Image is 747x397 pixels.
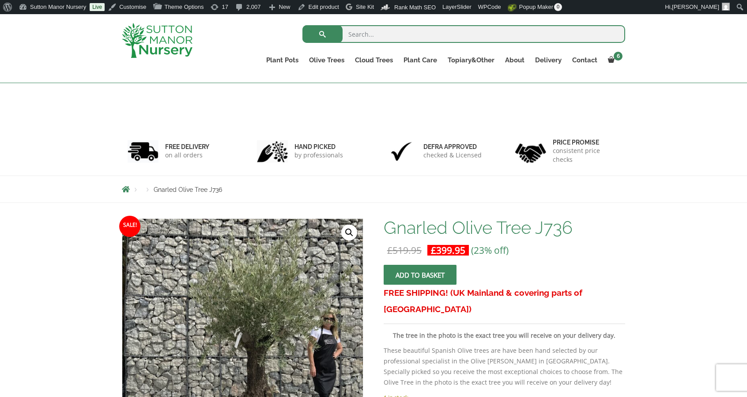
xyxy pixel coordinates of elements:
[553,138,620,146] h6: Price promise
[304,54,350,66] a: Olive Trees
[294,143,343,151] h6: hand picked
[672,4,719,10] span: [PERSON_NAME]
[553,146,620,164] p: consistent price checks
[165,143,209,151] h6: FREE DELIVERY
[431,244,465,256] bdi: 399.95
[554,3,562,11] span: 0
[356,4,374,10] span: Site Kit
[387,244,422,256] bdi: 519.95
[471,244,509,256] span: (23% off)
[394,4,436,11] span: Rank Math SEO
[165,151,209,160] p: on all orders
[387,244,392,256] span: £
[257,140,288,163] img: 2.jpg
[603,54,625,66] a: 6
[530,54,567,66] a: Delivery
[393,331,615,340] strong: The tree in the photo is the exact tree you will receive on your delivery day.
[341,225,357,240] a: View full-screen image gallery
[350,54,398,66] a: Cloud Trees
[384,285,625,317] h3: FREE SHIPPING! (UK Mainland & covering parts of [GEOGRAPHIC_DATA])
[423,143,482,151] h6: Defra approved
[398,54,442,66] a: Plant Care
[90,3,105,11] a: Live
[122,23,192,58] img: logo
[431,244,436,256] span: £
[567,54,603,66] a: Contact
[515,138,546,165] img: 4.jpg
[128,140,158,163] img: 1.jpg
[384,218,625,237] h1: Gnarled Olive Tree J736
[442,54,500,66] a: Topiary&Other
[423,151,482,160] p: checked & Licensed
[122,186,625,193] nav: Breadcrumbs
[154,186,222,193] span: Gnarled Olive Tree J736
[119,216,140,237] span: Sale!
[384,345,625,388] p: These beautiful Spanish Olive trees are have been hand selected by our professional specialist in...
[302,25,625,43] input: Search...
[500,54,530,66] a: About
[384,265,456,285] button: Add to basket
[261,54,304,66] a: Plant Pots
[386,140,417,163] img: 3.jpg
[294,151,343,160] p: by professionals
[614,52,622,61] span: 6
